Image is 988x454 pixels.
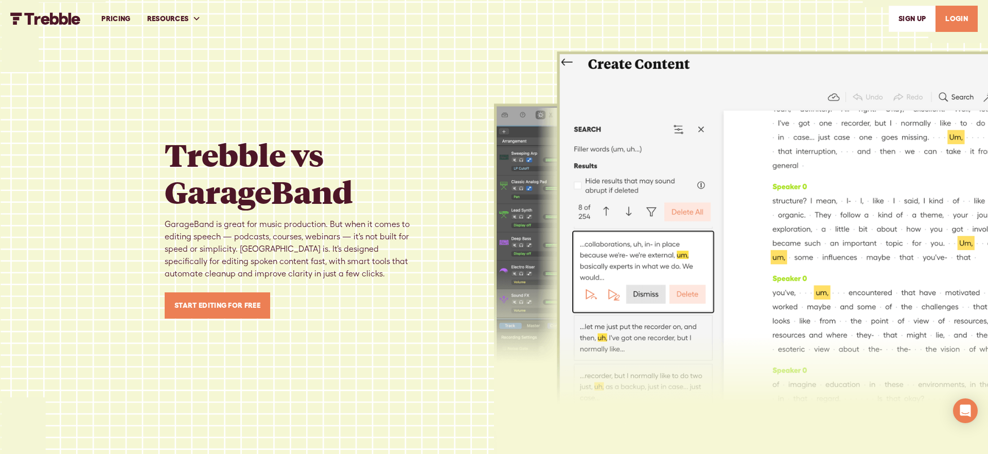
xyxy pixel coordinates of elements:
[953,398,978,423] div: Open Intercom Messenger
[10,12,81,25] img: Trebble FM Logo
[147,13,189,24] div: RESOURCES
[889,6,936,32] a: SIGn UP
[936,6,978,32] a: LOGIN
[10,12,81,25] a: home
[139,1,209,37] div: RESOURCES
[165,136,412,210] h1: Trebble vs GarageBand
[165,292,270,319] a: Start Editing for Free
[165,218,412,280] div: GarageBand is great for music production. But when it comes to editing speech — podcasts, courses...
[93,1,138,37] a: PRICING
